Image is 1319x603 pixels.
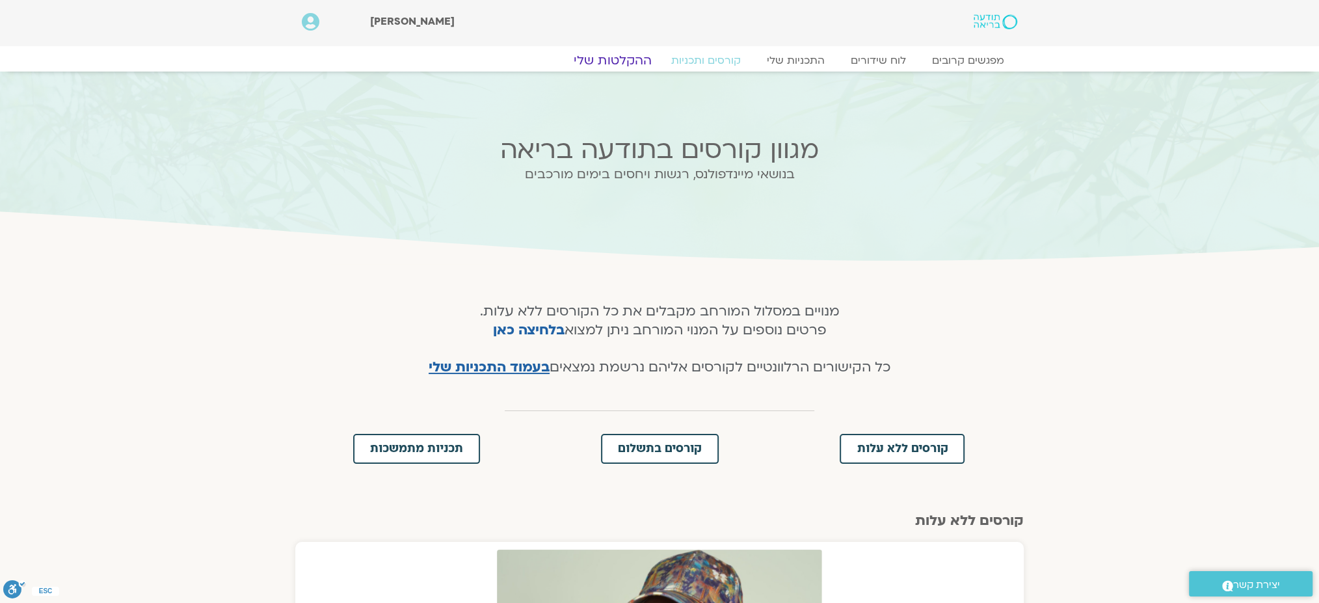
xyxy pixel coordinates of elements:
h4: מנויים במסלול המורחב מקבלים את כל הקורסים ללא עלות. פרטים נוספים על המנוי המורחב ניתן למצוא כל הק... [414,302,906,377]
a: יצירת קשר [1189,571,1312,596]
a: לוח שידורים [838,54,919,67]
span: [PERSON_NAME] [370,14,455,29]
a: קורסים בתשלום [601,434,719,464]
a: תכניות מתמשכות [353,434,480,464]
span: תכניות מתמשכות [370,443,463,455]
span: קורסים ללא עלות [857,443,948,455]
h2: בנושאי מיינדפולנס, רגשות ויחסים בימים מורכבים [405,167,914,181]
a: קורסים ותכניות [658,54,754,67]
span: יצירת קשר [1233,576,1280,594]
h2: מגוון קורסים בתודעה בריאה [405,135,914,165]
a: קורסים ללא עלות [840,434,965,464]
a: מפגשים קרובים [919,54,1017,67]
span: קורסים בתשלום [618,443,702,455]
a: בלחיצה כאן [493,321,565,340]
a: התכניות שלי [754,54,838,67]
a: בעמוד התכניות שלי [429,358,550,377]
nav: Menu [302,54,1017,67]
a: ההקלטות שלי [558,53,667,68]
h2: קורסים ללא עלות [295,513,1024,529]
